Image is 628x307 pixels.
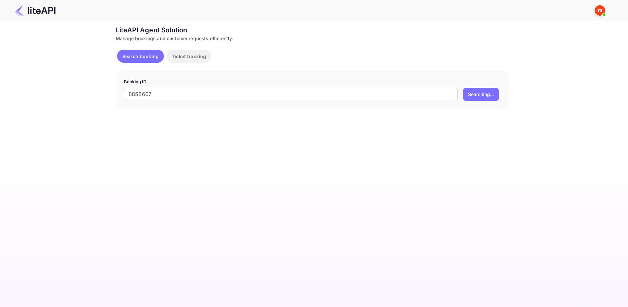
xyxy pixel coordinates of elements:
button: Searching... [463,88,499,101]
div: LiteAPI Agent Solution [116,25,508,35]
p: Booking ID [124,79,500,85]
div: Manage bookings and customer requests efficiently. [116,35,508,42]
p: Search booking [122,53,159,60]
p: Ticket tracking [172,53,206,60]
img: LiteAPI Logo [14,5,56,16]
img: Yandex Support [595,5,605,16]
input: Enter Booking ID (e.g., 63782194) [124,88,458,101]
